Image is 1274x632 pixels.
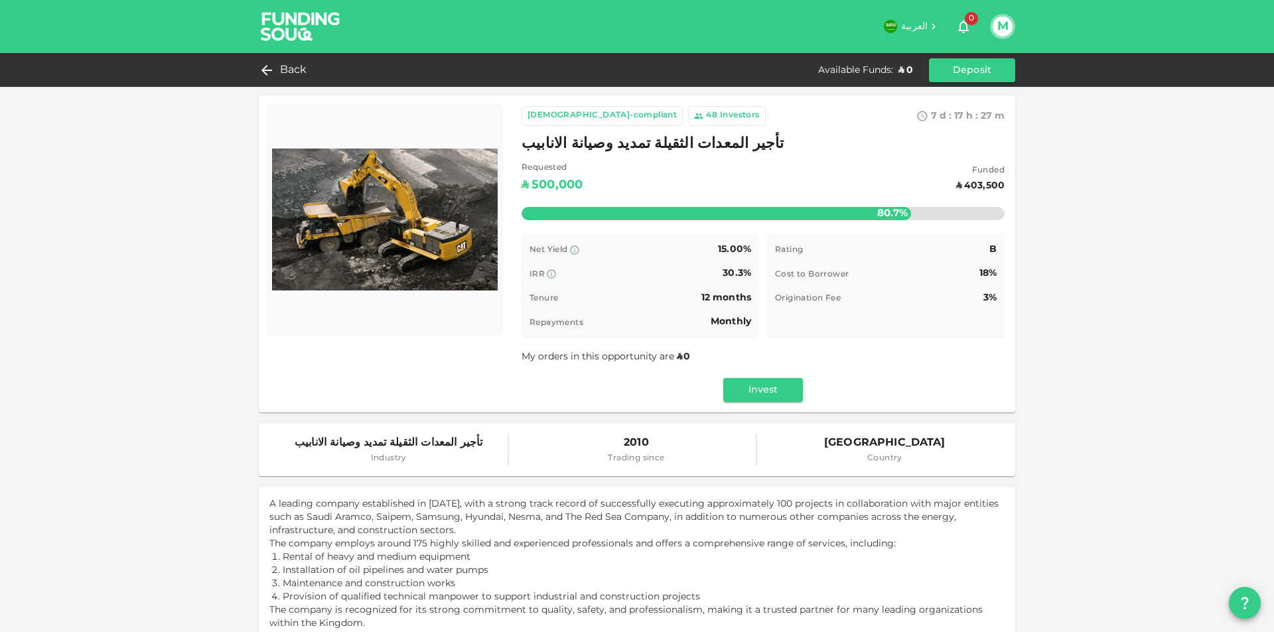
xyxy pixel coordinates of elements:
span: 0 [683,352,690,361]
span: My orders in this opportunity are [522,352,691,361]
img: flag-sa.b9a346574cdc8950dd34b50780441f57.svg [884,20,897,33]
span: Repayments [530,319,583,327]
span: Trading since [608,452,664,466]
span: 18% [979,269,997,278]
span: Tenure [530,294,558,302]
span: [GEOGRAPHIC_DATA] [824,434,946,452]
div: Investors [720,109,760,123]
button: M [993,17,1013,36]
span: 17 [954,111,963,121]
span: h : [966,111,978,121]
span: 3% [983,293,997,302]
span: Funded [956,164,1005,178]
div: 48 [706,109,717,123]
p: Provision of qualified technical manpower to support industrial and construction projects [283,590,991,603]
span: Net Yield [530,246,568,254]
p: A leading company established in [DATE], with a strong track record of successfully executing app... [269,497,1005,537]
span: Requested [522,162,583,175]
span: 0 [965,12,978,25]
span: 12 months [701,293,751,302]
span: m [995,111,1005,121]
img: Marketplace Logo [272,109,498,330]
p: Installation of oil pipelines and water pumps [283,564,991,577]
p: The company is recognized for its strong commitment to quality, safety, and professionalism, maki... [269,603,1005,630]
button: Deposit [929,58,1015,82]
span: Cost to Borrower [775,271,849,279]
span: 2010 [608,434,664,452]
button: Invest [723,378,803,402]
span: Rating [775,246,803,254]
span: d : [940,111,952,121]
span: 15.00% [718,245,751,254]
span: Industry [295,452,482,466]
span: Monthly [711,317,751,326]
span: 7 [931,111,937,121]
span: تأجير المعدات الثقيلة تمديد وصيانة الانابيب [295,434,482,452]
p: Rental of heavy and medium equipment [283,550,991,564]
button: 0 [950,13,977,40]
span: Origination Fee [775,294,841,302]
span: العربية [901,22,928,31]
div: [DEMOGRAPHIC_DATA]-compliant [528,109,677,123]
span: تأجير المعدات الثقيلة تمديد وصيانة الانابيب [522,131,784,157]
span: IRR [530,271,545,279]
p: Maintenance and construction works [283,577,991,590]
div: ʢ 0 [898,64,913,77]
span: ʢ [677,352,682,361]
span: B [989,245,997,254]
span: 30.3% [723,269,751,278]
span: 27 [981,111,992,121]
div: Available Funds : [818,64,893,77]
button: question [1229,587,1261,619]
span: Country [824,452,946,466]
span: Back [280,61,307,80]
p: The company employs around 175 highly skilled and experienced professionals and offers a comprehe... [269,537,1005,550]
